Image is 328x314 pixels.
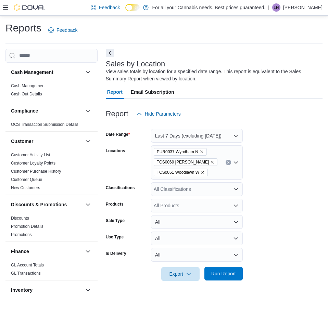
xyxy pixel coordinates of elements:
span: Cash Management [11,83,46,89]
h1: Reports [5,21,41,35]
button: Remove PUR0037 Wyndham N from selection in this group [200,150,204,154]
span: Feedback [99,4,120,11]
a: Customer Activity List [11,153,50,157]
button: Open list of options [233,203,239,208]
button: All [151,232,243,245]
a: GL Account Totals [11,263,44,267]
span: Report [107,85,123,99]
button: Finance [84,247,92,256]
label: Use Type [106,234,124,240]
span: Dark Mode [125,11,126,12]
span: Customer Activity List [11,152,50,158]
button: Open list of options [233,160,239,165]
span: TCS0051 Woodlawn W [154,169,208,176]
h3: Compliance [11,107,38,114]
h3: Sales by Location [106,60,165,68]
button: Compliance [84,107,92,115]
label: Date Range [106,132,130,137]
button: Last 7 Days (excluding [DATE]) [151,129,243,143]
div: Customer [5,151,98,195]
span: TCS0069 Macdonell [154,158,218,166]
span: GL Account Totals [11,262,44,268]
h3: Discounts & Promotions [11,201,67,208]
h3: Cash Management [11,69,53,76]
button: Hide Parameters [134,107,184,121]
label: Classifications [106,185,135,191]
button: Customer [84,137,92,145]
img: Cova [14,4,45,11]
span: Hide Parameters [145,110,181,117]
button: Export [161,267,200,281]
a: Cash Management [11,83,46,88]
p: [PERSON_NAME] [283,3,323,12]
button: Compliance [11,107,83,114]
div: Compliance [5,120,98,131]
h3: Finance [11,248,29,255]
a: GL Transactions [11,271,41,276]
button: Cash Management [84,68,92,76]
a: Promotion Details [11,224,43,229]
button: Discounts & Promotions [84,200,92,209]
label: Products [106,201,124,207]
span: PUR0037 Wyndham N [154,148,207,156]
div: Lucas Hensbee [272,3,280,12]
button: Remove TCS0051 Woodlawn W from selection in this group [201,170,205,174]
label: Is Delivery [106,251,126,256]
span: Run Report [211,270,236,277]
span: Customer Loyalty Points [11,160,55,166]
h3: Customer [11,138,33,145]
span: TCS0069 [PERSON_NAME] [157,159,209,166]
span: LH [274,3,279,12]
span: Email Subscription [131,85,174,99]
div: Cash Management [5,82,98,101]
div: View sales totals by location for a specified date range. This report is equivalent to the Sales ... [106,68,319,82]
a: Cash Out Details [11,92,42,96]
button: Next [106,49,114,57]
div: Finance [5,261,98,280]
a: Feedback [88,1,123,14]
span: Export [165,267,195,281]
div: Discounts & Promotions [5,214,98,241]
a: New Customers [11,185,40,190]
button: All [151,248,243,262]
button: Finance [11,248,83,255]
span: Cash Out Details [11,91,42,97]
span: PUR0037 Wyndham N [157,148,198,155]
button: Remove TCS0069 Macdonell from selection in this group [210,160,214,164]
span: TCS0051 Woodlawn W [157,169,199,176]
button: Inventory [84,286,92,294]
button: Customer [11,138,83,145]
button: Discounts & Promotions [11,201,83,208]
a: Discounts [11,216,29,221]
span: Feedback [56,27,77,34]
button: All [151,215,243,229]
a: OCS Transaction Submission Details [11,122,78,127]
button: Cash Management [11,69,83,76]
button: Inventory [11,287,83,293]
a: Promotions [11,232,32,237]
a: Feedback [46,23,80,37]
p: For all your Cannabis needs. Best prices guaranteed. [152,3,265,12]
a: Customer Loyalty Points [11,161,55,166]
h3: Report [106,110,128,118]
a: Customer Purchase History [11,169,61,174]
h3: Inventory [11,287,33,293]
input: Dark Mode [125,4,140,11]
label: Locations [106,148,125,154]
button: Open list of options [233,186,239,192]
button: Clear input [226,160,231,165]
label: Sale Type [106,218,125,223]
span: New Customers [11,185,40,191]
a: Customer Queue [11,177,42,182]
p: | [268,3,269,12]
button: Run Report [204,267,243,280]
